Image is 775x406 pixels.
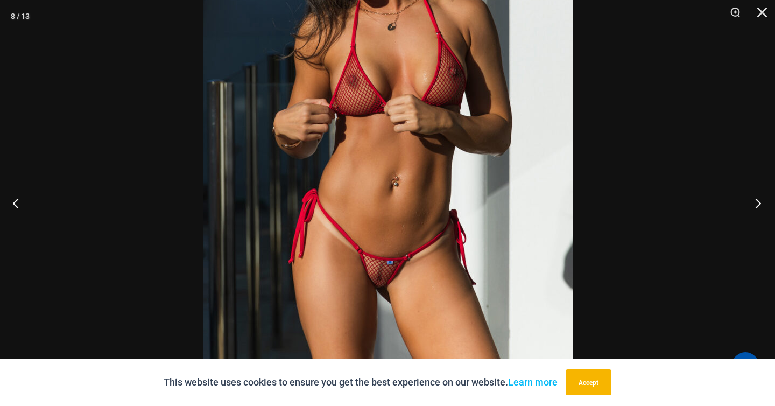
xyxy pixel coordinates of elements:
a: Learn more [508,376,558,388]
button: Next [735,176,775,230]
div: 8 / 13 [11,8,30,24]
button: Accept [566,369,611,395]
p: This website uses cookies to ensure you get the best experience on our website. [164,374,558,390]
